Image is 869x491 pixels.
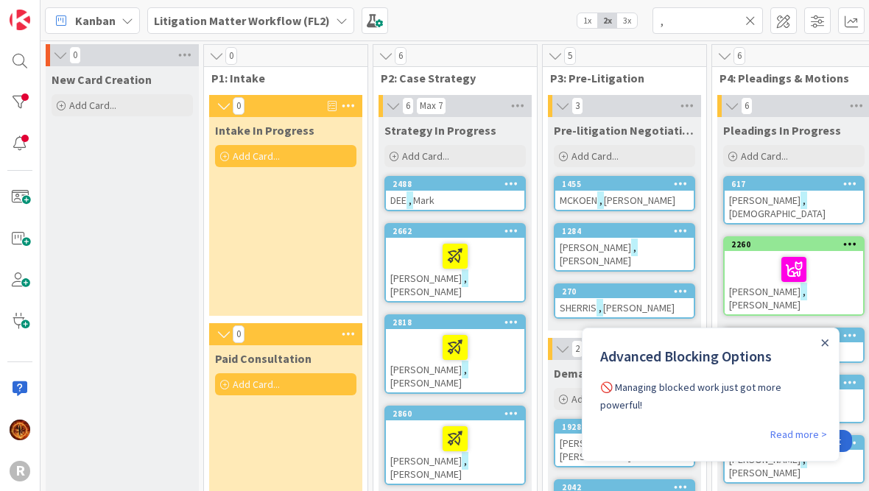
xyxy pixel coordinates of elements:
div: 2488 [386,177,524,191]
div: 617 [725,177,863,191]
span: 5 [564,47,576,65]
div: 1455 [555,177,694,191]
div: 2818[PERSON_NAME],[PERSON_NAME] [386,316,524,392]
span: [PERSON_NAME] [390,272,462,285]
mark: , [597,191,604,208]
div: 1455MCKOEN,[PERSON_NAME] [555,177,694,210]
span: SHERRIS [560,301,597,314]
div: R [10,461,30,481]
img: TR [10,420,30,440]
span: [DEMOGRAPHIC_DATA] [729,207,826,220]
div: 1284 [555,225,694,238]
span: [PERSON_NAME] [560,437,631,450]
span: 0 [233,325,244,343]
div: 270SHERRIS,[PERSON_NAME] [555,285,694,317]
span: [PERSON_NAME] [560,254,631,267]
div: 2818 [386,316,524,329]
span: 6 [395,47,407,65]
b: Litigation Matter Workflow (FL2) [154,13,330,28]
span: [PERSON_NAME] [390,376,462,389]
span: Pre-litigation Negotiation [554,123,695,138]
mark: , [631,239,638,255]
div: 2488DEE,Mark [386,177,524,210]
span: [PERSON_NAME] [560,450,631,463]
span: 2 [571,340,583,358]
span: Add Card... [741,149,788,163]
span: 0 [225,47,237,65]
span: P2: Case Strategy [381,71,518,85]
div: Max 7 [420,102,443,110]
mark: , [597,299,603,316]
div: 2860[PERSON_NAME],[PERSON_NAME] [386,407,524,484]
div: 270 [562,286,694,297]
span: 6 [741,97,753,115]
span: 3 [571,97,583,115]
span: 0 [69,46,81,64]
div: 1284 [562,226,694,236]
span: 1x [577,13,597,28]
span: [PERSON_NAME] [390,454,462,467]
span: DEE [390,194,407,207]
span: [PERSON_NAME] [390,363,462,376]
span: Add Card... [571,149,619,163]
span: [PERSON_NAME] [603,301,675,314]
span: Demand Letter In Progress [554,366,695,381]
div: 2860 [386,407,524,420]
mark: , [801,283,807,300]
span: P3: Pre-Litigation [550,71,688,85]
span: 6 [733,47,745,65]
div: 2488 [393,179,524,189]
div: 2662[PERSON_NAME],[PERSON_NAME] [386,225,524,301]
span: Mark [413,194,434,207]
span: Add Card... [402,149,449,163]
span: Add Card... [571,392,619,406]
span: Paid Consultation [215,351,312,366]
div: 1928 [562,422,694,432]
div: 2260[PERSON_NAME],[PERSON_NAME] [725,238,863,314]
div: 2818 [393,317,524,328]
div: 1928 [555,420,694,434]
div: 1455 [562,179,694,189]
div: 2662 [393,226,524,236]
mark: , [462,452,468,469]
mark: , [462,361,468,378]
span: P4: Pleadings & Motions [720,71,857,85]
mark: , [407,191,413,208]
span: 0 [233,97,244,115]
mark: , [462,269,468,286]
span: 2x [597,13,617,28]
input: Quick Filter... [652,7,763,34]
div: 1284[PERSON_NAME],[PERSON_NAME] [555,225,694,270]
span: [PERSON_NAME] [729,298,801,311]
span: Pleadings In Progress [723,123,841,138]
div: 617[PERSON_NAME],[DEMOGRAPHIC_DATA] [725,177,863,223]
span: Intake In Progress [215,123,314,138]
span: Add Card... [233,149,280,163]
span: [PERSON_NAME] [560,241,631,254]
span: Add Card... [69,99,116,112]
span: Support [31,2,67,20]
div: 1928[PERSON_NAME],[PERSON_NAME] [555,420,694,466]
span: [PERSON_NAME] [390,467,462,481]
span: Add Card... [233,378,280,391]
span: [PERSON_NAME] [729,194,801,207]
span: 6 [402,97,414,115]
div: 2662 [386,225,524,238]
span: New Card Creation [52,72,152,87]
iframe: UserGuiding Product Updates Slide Out [582,328,840,462]
div: 270 [555,285,694,298]
span: Kanban [75,12,116,29]
span: [PERSON_NAME] [729,285,801,298]
div: 2860 [393,409,524,419]
span: [PERSON_NAME] [604,194,675,207]
div: 2260 [731,239,863,250]
span: 3x [617,13,637,28]
div: 617 [731,179,863,189]
span: [PERSON_NAME] [729,466,801,479]
span: MCKOEN [560,194,597,207]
